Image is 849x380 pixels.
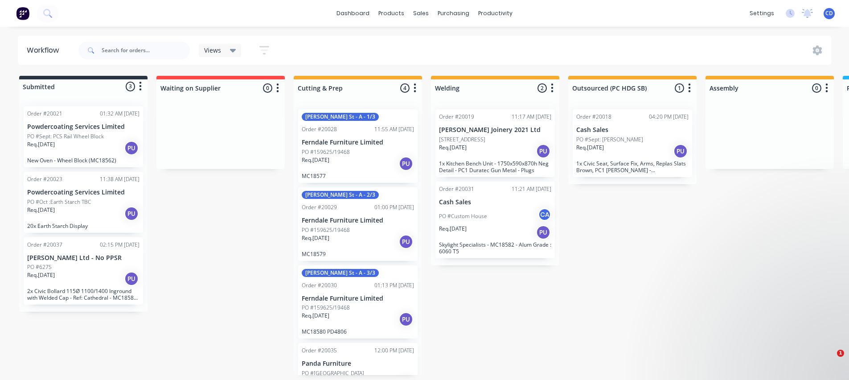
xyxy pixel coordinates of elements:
p: 2x Civic Bollard 115Ø 1100/1400 Inground with Welded Cap - Ref: Cathedral - MC18587 INV26621 Quot... [27,288,139,301]
div: 01:00 PM [DATE] [374,203,414,211]
p: 20x Earth Starch Display [27,223,139,229]
div: Order #2001804:20 PM [DATE]Cash SalesPO #Sept: [PERSON_NAME]Req.[DATE]PU1x Civic Seat, Surface Fi... [573,109,692,177]
p: PO #[GEOGRAPHIC_DATA] [302,369,364,377]
div: PU [124,207,139,221]
div: Order #20028 [302,125,337,133]
p: Req. [DATE] [27,206,55,214]
div: [PERSON_NAME] St - A - 3/3Order #2003001:13 PM [DATE]Ferndale Furniture LimitedPO #159625/19468Re... [298,265,418,339]
p: Req. [DATE] [302,312,329,320]
span: CD [825,9,833,17]
div: Order #20029 [302,203,337,211]
iframe: Intercom live chat [819,350,840,371]
span: 1 [837,350,844,357]
div: Order #2002101:32 AM [DATE]Powdercoating Services LimitedPO #Sept: PCS Rail Wheel BlockReq.[DATE]... [24,106,143,167]
div: 12:00 PM [DATE] [374,347,414,355]
div: [PERSON_NAME] St - A - 2/3Order #2002901:00 PM [DATE]Ferndale Furniture LimitedPO #159625/19468Re... [298,187,418,261]
p: Req. [DATE] [302,234,329,242]
p: Req. [DATE] [27,271,55,279]
p: [PERSON_NAME] Ltd - No PPSR [27,254,139,262]
p: PO #6275 [27,263,52,271]
div: settings [745,7,779,20]
div: Order #20021 [27,110,62,118]
p: Skylight Specialists - MC18582 - Alum Grade : 6060 T5 [439,241,551,255]
div: productivity [474,7,517,20]
div: [PERSON_NAME] St - A - 1/3Order #2002811:55 AM [DATE]Ferndale Furniture LimitedPO #159625/19468Re... [298,109,418,183]
div: PU [673,144,688,158]
p: Ferndale Furniture Limited [302,139,414,146]
p: Ferndale Furniture Limited [302,295,414,302]
p: Req. [DATE] [27,140,55,149]
div: Order #20037 [27,241,62,249]
div: [PERSON_NAME] St - A - 3/3 [302,269,379,277]
div: Order #2003111:21 AM [DATE]Cash SalesPO #Custom HouseCAReq.[DATE]PUSkylight Specialists - MC18582... [435,182,555,258]
div: sales [409,7,433,20]
p: [PERSON_NAME] Joinery 2021 Ltd [439,126,551,134]
p: PO #159625/19468 [302,148,350,156]
p: Req. [DATE] [576,144,604,152]
div: 11:17 AM [DATE] [512,113,551,121]
div: PU [536,225,550,240]
p: Req. [DATE] [302,156,329,164]
p: Ferndale Furniture Limited [302,217,414,224]
div: PU [399,157,413,171]
p: 1x Kitchen Bench Unit - 1750x590x870h Neg Detail - PC1 Duratec Gun Metal - Plugs [439,160,551,173]
p: MC18579 [302,251,414,257]
p: Cash Sales [439,198,551,206]
p: Req. [DATE] [439,144,467,152]
div: 01:32 AM [DATE] [100,110,139,118]
div: PU [124,141,139,155]
p: New Oven - Wheel Block (MC18562) [27,157,139,164]
div: Order #2002311:38 AM [DATE]Powdercoating Services LimitedPO #Oct :Earth Starch TBCReq.[DATE]PU20x... [24,172,143,233]
p: MC18580 PD4806 [302,328,414,335]
p: [STREET_ADDRESS] [439,136,485,144]
p: Powdercoating Services Limited [27,123,139,131]
div: products [374,7,409,20]
div: 11:38 AM [DATE] [100,175,139,183]
span: Views [204,45,221,55]
div: 01:13 PM [DATE] [374,281,414,289]
div: 11:55 AM [DATE] [374,125,414,133]
div: Order #20035 [302,347,337,355]
a: dashboard [332,7,374,20]
p: PO #Sept: [PERSON_NAME] [576,136,643,144]
div: PU [124,272,139,286]
input: Search for orders... [102,41,190,59]
p: PO #Custom House [439,212,487,220]
div: PU [399,235,413,249]
div: 11:21 AM [DATE] [512,185,551,193]
div: 02:15 PM [DATE] [100,241,139,249]
div: Order #20030 [302,281,337,289]
div: Order #20019 [439,113,474,121]
p: Cash Sales [576,126,689,134]
p: 1x Civic Seat, Surface Fix, Arms, Replas Slats Brown, PC1 [PERSON_NAME] - [PERSON_NAME] to collec... [576,160,689,173]
div: Order #20031 [439,185,474,193]
div: Order #2003702:15 PM [DATE][PERSON_NAME] Ltd - No PPSRPO #6275Req.[DATE]PU2x Civic Bollard 115Ø 1... [24,237,143,305]
div: CA [538,208,551,221]
div: purchasing [433,7,474,20]
div: [PERSON_NAME] St - A - 2/3 [302,191,379,199]
p: Powdercoating Services Limited [27,189,139,196]
p: MC18577 [302,173,414,179]
p: PO #Oct :Earth Starch TBC [27,198,91,206]
div: [PERSON_NAME] St - A - 1/3 [302,113,379,121]
p: Req. [DATE] [439,225,467,233]
div: PU [399,312,413,326]
div: Order #2001911:17 AM [DATE][PERSON_NAME] Joinery 2021 Ltd[STREET_ADDRESS]Req.[DATE]PU1x Kitchen B... [435,109,555,177]
img: Factory [16,7,29,20]
div: Workflow [27,45,63,56]
div: 04:20 PM [DATE] [649,113,689,121]
div: PU [536,144,550,158]
div: Order #20018 [576,113,611,121]
p: PO #Sept: PCS Rail Wheel Block [27,132,104,140]
p: PO #159625/19468 [302,226,350,234]
p: PO #159625/19468 [302,304,350,312]
p: Panda Furniture [302,360,414,368]
div: Order #20023 [27,175,62,183]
